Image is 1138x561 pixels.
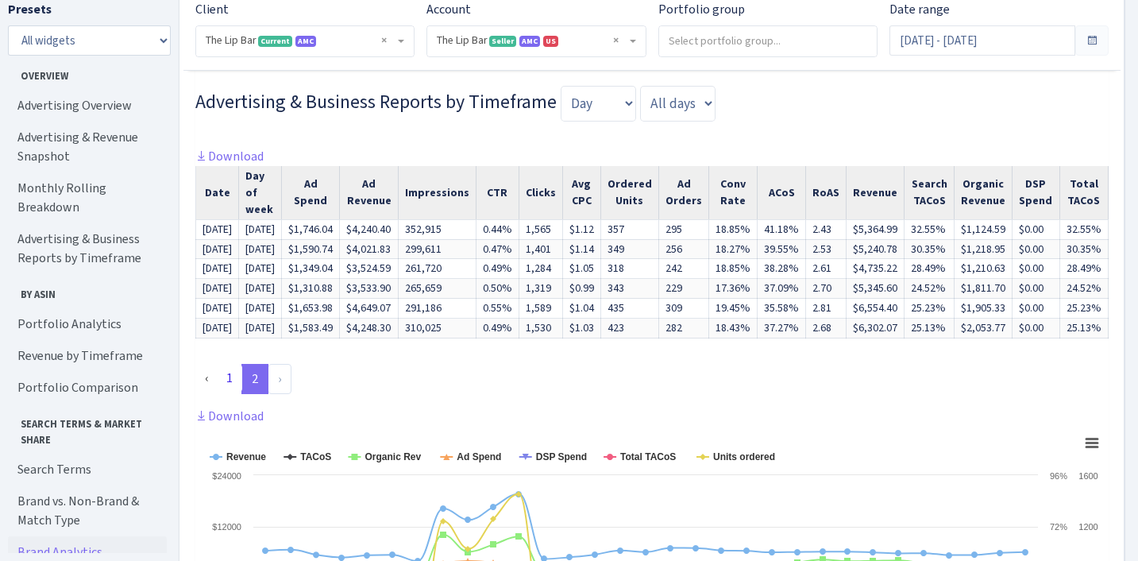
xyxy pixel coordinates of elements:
td: 2.53 [806,239,847,259]
td: 18.43% [709,319,758,339]
td: 2.61 [806,259,847,279]
th: Search TACoS [905,166,954,220]
td: 357 [600,219,658,239]
a: Portfolio Analytics [8,308,167,340]
text: 96% [1050,471,1067,481]
td: [DATE] [239,299,282,319]
tspan: Units ordered [713,451,775,462]
td: $3,533.90 [340,279,398,299]
td: 28.49% [905,259,954,279]
td: $1,124.59 [954,219,1012,239]
td: $5,240.78 [847,239,905,259]
tspan: Organic Rev [365,451,421,462]
td: 349 [600,239,658,259]
td: $4,649.07 [340,299,398,319]
td: 32.55% [1059,219,1108,239]
a: Brand vs. Non-Brand & Match Type [8,486,167,536]
td: 24.52% [1059,279,1108,299]
td: 1,284 [519,259,562,279]
td: $0.00 [1013,279,1059,299]
td: 30.35% [905,239,954,259]
a: 1 [217,364,242,393]
text: $12000 [212,522,241,532]
td: [DATE] [196,279,239,299]
span: Current [258,36,292,47]
td: 25.23% [905,299,954,319]
td: 229 [659,279,709,299]
td: [DATE] [239,259,282,279]
a: Advertising & Business Reports by Timeframe [8,223,167,274]
tspan: Revenue [226,451,266,462]
td: $1,310.88 [282,279,340,299]
td: $1.03 [562,319,600,339]
td: 2.68 [806,319,847,339]
td: 25.13% [905,319,954,339]
td: $1.04 [562,299,600,319]
span: AMC [295,36,316,47]
td: 0.47% [476,239,519,259]
td: 18.27% [709,239,758,259]
span: The Lip Bar <span class="badge badge-success">Seller</span><span class="badge badge-primary" data... [437,33,626,48]
td: $2,053.77 [954,319,1012,339]
td: 30.35% [1059,239,1108,259]
td: 35.58% [758,299,806,319]
td: 242 [659,259,709,279]
input: Select portfolio group... [659,26,877,55]
td: 18.85% [709,219,758,239]
td: 2.43 [806,219,847,239]
td: 17.36% [709,279,758,299]
td: 318 [600,259,658,279]
td: 37.27% [758,319,806,339]
td: 18.85% [709,259,758,279]
td: [DATE] [196,239,239,259]
span: US [543,36,558,47]
a: Download [195,148,264,164]
text: 72% [1050,522,1067,532]
span: AMC [519,36,540,47]
text: 1600 [1078,471,1097,481]
td: 435 [600,299,658,319]
td: $1,653.98 [282,299,340,319]
td: $6,302.07 [847,319,905,339]
th: Ad Revenue [340,166,398,220]
td: $1,905.33 [954,299,1012,319]
td: $3,524.59 [340,259,398,279]
td: 265,659 [398,279,476,299]
td: 261,720 [398,259,476,279]
span: Search Terms & Market Share [9,410,166,447]
td: $4,248.30 [340,319,398,339]
td: [DATE] [239,219,282,239]
td: 0.49% [476,319,519,339]
span: The Lip Bar <span class="badge badge-success">Current</span><span class="badge badge-primary" dat... [196,26,414,56]
td: 25.23% [1059,299,1108,319]
td: 310,025 [398,319,476,339]
a: Advertising Overview [8,90,167,122]
li: Next » [268,364,291,394]
span: 2 [241,364,268,394]
td: $6,554.40 [847,299,905,319]
span: Overview [9,62,166,83]
td: $1,590.74 [282,239,340,259]
th: Date [196,166,239,220]
td: 24.52% [905,279,954,299]
td: 0.49% [476,259,519,279]
td: 256 [659,239,709,259]
td: 282 [659,319,709,339]
td: 309 [659,299,709,319]
th: Revenue [847,166,905,220]
td: 343 [600,279,658,299]
tspan: Ad Spend [457,451,501,462]
td: 25.13% [1059,319,1108,339]
td: $1,746.04 [282,219,340,239]
td: $5,345.60 [847,279,905,299]
td: $0.00 [1013,239,1059,259]
td: 32.55% [905,219,954,239]
a: Portfolio Comparison [8,372,167,404]
td: 37.09% [758,279,806,299]
td: 1,319 [519,279,562,299]
td: 19.45% [709,299,758,319]
th: ACoS [758,166,806,220]
td: 291,186 [398,299,476,319]
td: $0.00 [1013,259,1059,279]
td: 352,915 [398,219,476,239]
